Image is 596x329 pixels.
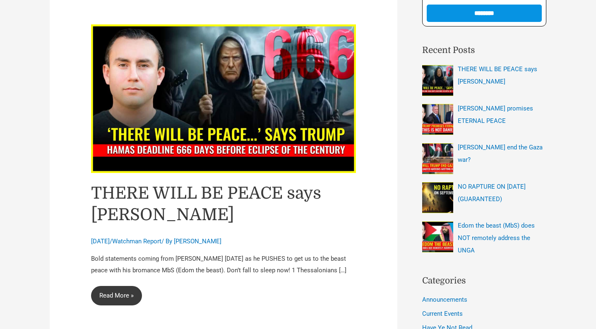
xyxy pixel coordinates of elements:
[458,65,537,85] a: THERE WILL BE PEACE says [PERSON_NAME]
[458,222,535,254] a: Edom the beast (MbS) does NOT remotely address the UNGA
[422,310,463,317] a: Current Events
[422,63,546,257] nav: Recent Posts
[422,44,546,57] h2: Recent Posts
[458,105,533,125] a: [PERSON_NAME] promises ETERNAL PEACE
[91,286,142,306] a: Read More »
[91,237,356,246] div: / / By
[458,183,526,203] a: NO RAPTURE ON [DATE] (GUARANTEED)
[91,184,321,224] a: THERE WILL BE PEACE says [PERSON_NAME]
[422,274,546,288] h2: Categories
[422,296,467,303] a: Announcements
[174,238,221,245] a: [PERSON_NAME]
[91,253,356,276] p: Bold statements coming from [PERSON_NAME] [DATE] as he PUSHES to get us to the beast peace with h...
[91,94,356,102] a: Read: THERE WILL BE PEACE says Trump
[458,144,543,163] a: [PERSON_NAME] end the Gaza war?
[91,238,110,245] span: [DATE]
[112,238,161,245] a: Watchman Report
